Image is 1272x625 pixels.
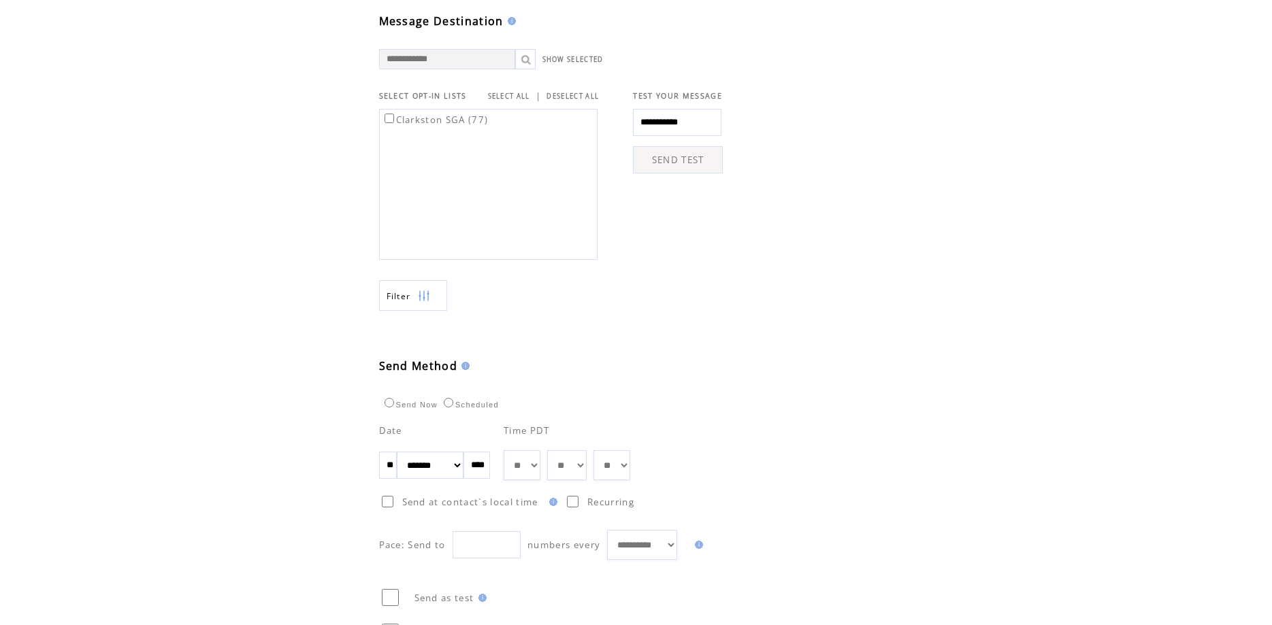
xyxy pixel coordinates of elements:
label: Send Now [381,401,438,409]
img: help.gif [545,498,557,506]
span: numbers every [527,539,600,551]
span: Send as test [414,592,474,604]
span: Show filters [387,290,411,302]
input: Scheduled [444,398,453,407]
img: filters.png [418,281,430,311]
a: Filter [379,280,447,311]
a: SHOW SELECTED [542,55,604,64]
label: Scheduled [440,401,499,409]
input: Clarkston SGA (77) [385,114,394,123]
img: help.gif [474,594,487,602]
img: help.gif [504,17,516,25]
img: help.gif [457,362,470,370]
span: Time PDT [504,424,550,437]
span: SELECT OPT-IN LISTS [379,91,467,101]
span: Date [379,424,402,437]
a: SELECT ALL [488,92,530,101]
span: Send at contact`s local time [402,496,538,508]
a: SEND TEST [633,146,723,173]
a: DESELECT ALL [547,92,599,101]
label: Clarkston SGA (77) [382,114,489,126]
span: Message Destination [379,14,504,29]
span: Send Method [379,358,458,373]
span: Pace: Send to [379,539,446,551]
span: TEST YOUR MESSAGE [633,91,722,101]
img: help.gif [691,541,703,549]
span: Recurring [587,496,634,508]
input: Send Now [385,398,394,407]
span: | [536,90,541,102]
